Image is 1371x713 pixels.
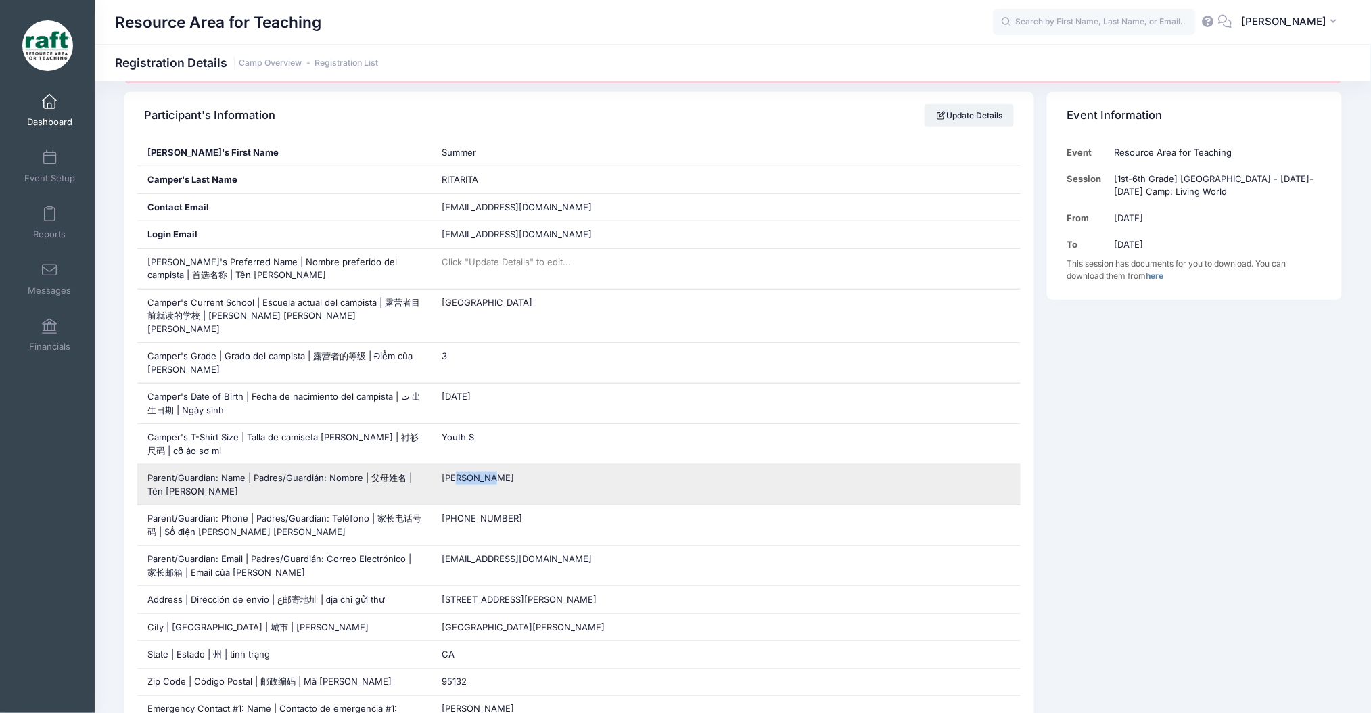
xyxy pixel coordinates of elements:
div: Login Email [137,221,432,248]
h1: Resource Area for Teaching [115,7,321,38]
span: [GEOGRAPHIC_DATA][PERSON_NAME] [442,622,605,632]
div: Parent/Guardian: Email | Padres/Guardián: Correo Electrónico | 家长邮箱 | Email của [PERSON_NAME] [137,546,432,586]
a: Event Setup [18,143,82,190]
span: [EMAIL_ADDRESS][DOMAIN_NAME] [442,202,592,212]
a: Messages [18,255,82,302]
input: Search by First Name, Last Name, or Email... [993,9,1196,36]
span: [EMAIL_ADDRESS][DOMAIN_NAME] [442,553,592,564]
div: City | [GEOGRAPHIC_DATA] | 城市 | [PERSON_NAME] [137,614,432,641]
span: Reports [33,229,66,240]
span: Summer [442,147,476,158]
a: Registration List [315,58,378,68]
a: Camp Overview [239,58,302,68]
span: Financials [29,341,70,352]
div: Contact Email [137,194,432,221]
span: [EMAIL_ADDRESS][DOMAIN_NAME] [442,228,611,241]
span: Messages [28,285,71,296]
span: 3 [442,350,447,361]
div: Zip Code | Código Postal | 邮政编码 | Mã [PERSON_NAME] [137,669,432,696]
span: Youth S [442,432,474,442]
div: Camper's Last Name [137,166,432,193]
a: Reports [18,199,82,246]
span: Event Setup [24,172,75,184]
td: To [1067,231,1108,258]
h1: Registration Details [115,55,378,70]
a: Financials [18,311,82,359]
span: [PERSON_NAME] [442,472,514,483]
div: State | Estado | 州 | tình trạng [137,641,432,668]
h4: Participant's Information [144,96,275,135]
div: Camper's Grade | Grado del campista | 露营者的等级 | Điểm của [PERSON_NAME] [137,343,432,383]
a: here [1146,271,1163,281]
td: Session [1067,166,1108,206]
td: Event [1067,139,1108,166]
span: [PHONE_NUMBER] [442,513,522,524]
td: [1st-6th Grade] [GEOGRAPHIC_DATA] - [DATE]-[DATE] Camp: Living World [1108,166,1322,206]
a: Dashboard [18,87,82,134]
span: [DATE] [442,391,471,402]
span: Dashboard [27,116,72,128]
span: CA [442,649,455,660]
td: From [1067,205,1108,231]
a: Update Details [925,104,1015,127]
div: Camper's T-Shirt Size | Talla de camiseta [PERSON_NAME] | 衬衫尺码 | cỡ áo sơ mi [137,424,432,464]
span: [PERSON_NAME] [1241,14,1326,29]
td: Resource Area for Teaching [1108,139,1322,166]
span: RITARITA [442,174,478,185]
span: [GEOGRAPHIC_DATA] [442,297,532,308]
span: Click "Update Details" to edit... [442,256,571,267]
button: [PERSON_NAME] [1232,7,1351,38]
div: This session has documents for you to download. You can download them from [1067,258,1322,282]
td: [DATE] [1108,205,1322,231]
td: [DATE] [1108,231,1322,258]
div: Address | Dirección de envio | ع邮寄地址 | địa chỉ gửi thư [137,586,432,614]
div: Parent/Guardian: Phone | Padres/Guardian: Teléfono | 家长电话号码 | Số điện [PERSON_NAME] [PERSON_NAME] [137,505,432,545]
div: [PERSON_NAME]'s Preferred Name | Nombre preferido del campista | 首选名称 | Tên [PERSON_NAME] [137,249,432,289]
span: 95132 [442,676,467,687]
h4: Event Information [1067,96,1162,135]
div: Parent/Guardian: Name | Padres/Guardián: Nombre | 父母姓名 | Tên [PERSON_NAME] [137,465,432,505]
div: Camper's Date of Birth | Fecha de nacimiento del campista | ت 出生日期 | Ngày sinh [137,384,432,423]
img: Resource Area for Teaching [22,20,73,71]
div: [PERSON_NAME]'s First Name [137,139,432,166]
div: Camper's Current School | Escuela actual del campista | 露营者目前就读的学校 | [PERSON_NAME] [PERSON_NAME] ... [137,290,432,343]
span: [STREET_ADDRESS][PERSON_NAME] [442,594,597,605]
